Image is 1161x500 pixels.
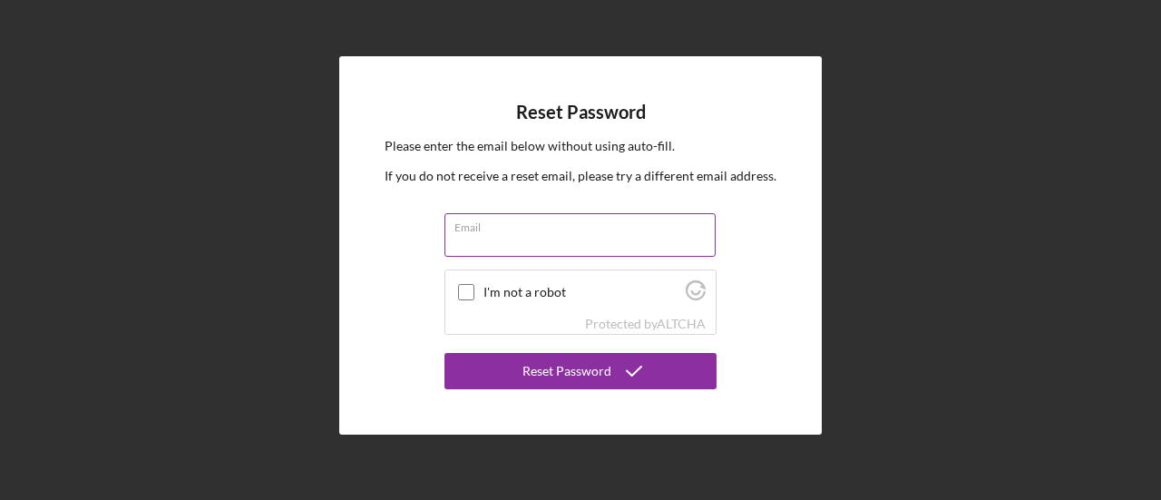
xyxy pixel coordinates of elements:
[686,288,706,303] a: Visit Altcha.org
[444,353,717,389] button: Reset Password
[385,136,776,156] p: Please enter the email below without using auto-fill.
[522,353,611,389] div: Reset Password
[483,285,680,299] label: I'm not a robot
[585,317,706,331] div: Protected by
[516,102,646,123] h4: Reset Password
[657,316,706,331] a: Visit Altcha.org
[454,214,716,234] label: Email
[385,166,776,186] p: If you do not receive a reset email, please try a different email address.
